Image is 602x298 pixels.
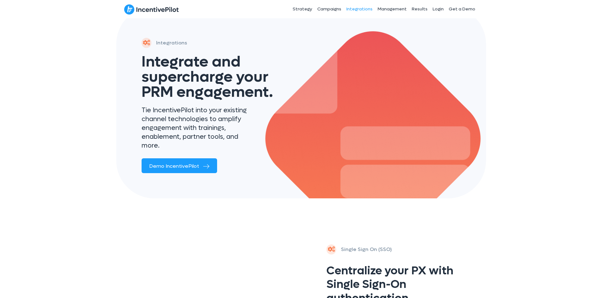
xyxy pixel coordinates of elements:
a: Demo IncentivePilot [142,158,217,173]
span: Demo IncentivePilot [149,163,199,169]
a: Campaigns [315,1,344,17]
nav: Header Menu [247,1,478,17]
a: Management [375,1,409,17]
span: Integrate and supercharge your PRM engagement. [142,52,273,102]
p: Tie IncentivePilot into your existing channel technologies to amplify engagement with trainings, ... [142,106,251,150]
a: Strategy [290,1,315,17]
p: Single Sign On (SSO) [341,245,392,254]
p: Integrations [156,38,187,47]
img: integrations-hero [307,34,486,171]
a: Integrations [344,1,375,17]
a: Get a Demo [446,1,478,17]
a: Results [409,1,430,17]
img: IncentivePilot [124,4,179,15]
a: Login [430,1,446,17]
